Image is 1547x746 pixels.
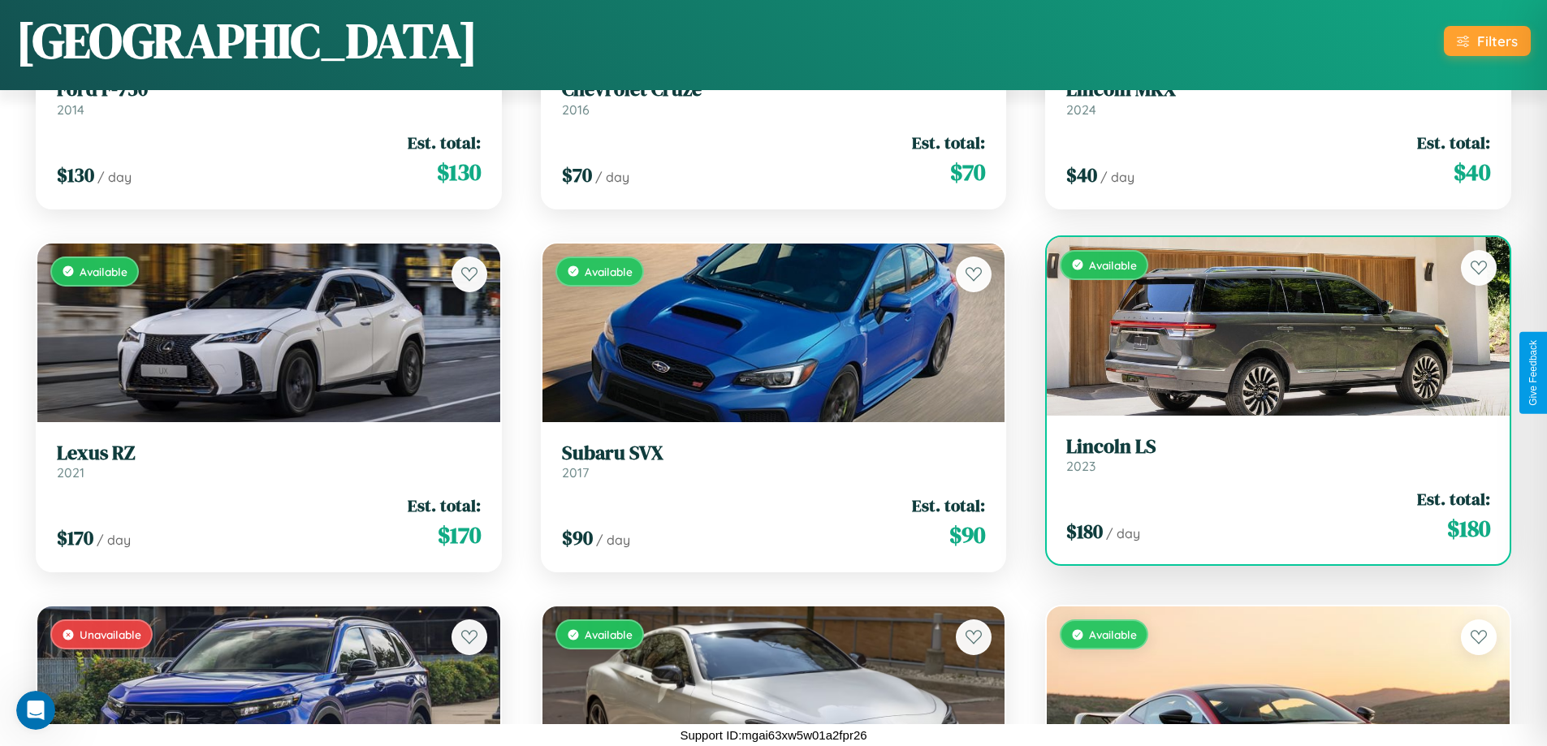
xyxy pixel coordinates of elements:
span: $ 70 [562,162,592,188]
span: Available [585,627,633,641]
span: $ 180 [1066,518,1103,545]
span: 2021 [57,464,84,481]
span: $ 70 [950,156,985,188]
span: $ 130 [57,162,94,188]
span: $ 170 [438,519,481,551]
span: $ 90 [562,524,593,551]
span: Est. total: [408,131,481,154]
a: Lincoln LS2023 [1066,435,1490,475]
span: Available [585,265,633,278]
h3: Lexus RZ [57,442,481,465]
span: / day [1100,169,1134,185]
a: Ford F-7502014 [57,78,481,118]
h3: Chevrolet Cruze [562,78,986,101]
span: / day [97,169,132,185]
span: / day [1106,525,1140,541]
a: Lexus RZ2021 [57,442,481,481]
span: $ 90 [949,519,985,551]
span: $ 180 [1447,512,1490,545]
a: Subaru SVX2017 [562,442,986,481]
span: $ 40 [1066,162,1097,188]
span: Est. total: [912,494,985,517]
div: Filters [1477,32,1518,50]
span: Est. total: [912,131,985,154]
h1: [GEOGRAPHIC_DATA] [16,7,477,74]
p: Support ID: mgai63xw5w01a2fpr26 [680,724,866,746]
span: Est. total: [408,494,481,517]
button: Filters [1444,26,1531,56]
span: 2024 [1066,101,1096,118]
span: Unavailable [80,627,141,641]
iframe: Intercom live chat [16,691,55,730]
h3: Lincoln MKX [1066,78,1490,101]
span: 2023 [1066,458,1095,474]
span: / day [97,532,131,548]
span: / day [595,169,629,185]
span: 2016 [562,101,590,118]
span: Available [1089,258,1137,272]
span: $ 170 [57,524,93,551]
span: 2014 [57,101,84,118]
h3: Ford F-750 [57,78,481,101]
span: Available [1089,627,1137,641]
a: Chevrolet Cruze2016 [562,78,986,118]
div: Give Feedback [1528,340,1539,406]
span: 2017 [562,464,589,481]
span: Available [80,265,127,278]
h3: Lincoln LS [1066,435,1490,459]
h3: Subaru SVX [562,442,986,465]
span: Est. total: [1417,487,1490,511]
a: Lincoln MKX2024 [1066,78,1490,118]
span: / day [596,532,630,548]
span: $ 130 [437,156,481,188]
span: $ 40 [1454,156,1490,188]
span: Est. total: [1417,131,1490,154]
